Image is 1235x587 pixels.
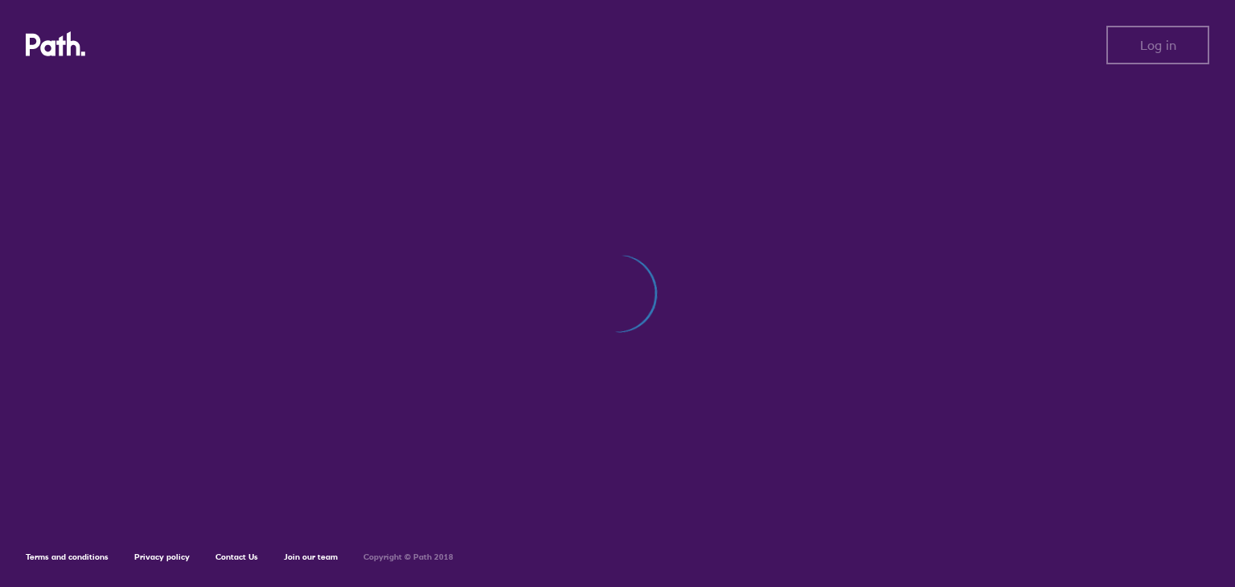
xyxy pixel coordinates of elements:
h6: Copyright © Path 2018 [363,552,453,562]
a: Terms and conditions [26,552,109,562]
button: Log in [1106,26,1209,64]
a: Join our team [284,552,338,562]
span: Log in [1140,38,1176,52]
a: Privacy policy [134,552,190,562]
a: Contact Us [215,552,258,562]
